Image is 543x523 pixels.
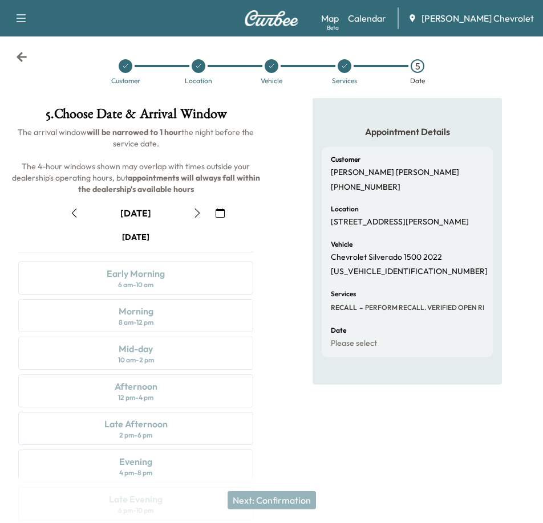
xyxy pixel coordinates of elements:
h6: Customer [331,156,360,163]
div: Back [16,51,27,63]
p: [US_VEHICLE_IDENTIFICATION_NUMBER] [331,267,488,277]
div: [DATE] [120,207,151,219]
div: Location [185,77,212,84]
div: Beta [327,23,339,32]
span: The arrival window the night before the service date. The 4-hour windows shown may overlap with t... [12,127,262,194]
a: MapBeta [321,11,339,25]
a: Calendar [348,11,386,25]
div: Date [410,77,425,84]
div: 5 [411,59,424,73]
div: Vehicle [261,77,282,84]
div: Customer [111,77,140,84]
p: [PHONE_NUMBER] [331,182,400,193]
p: Please select [331,338,377,349]
p: [PERSON_NAME] [PERSON_NAME] [331,167,459,178]
b: appointments will always fall within the dealership's available hours [78,173,262,194]
h6: Date [331,327,346,334]
h6: Location [331,206,359,213]
span: [PERSON_NAME] Chevrolet [422,11,534,25]
img: Curbee Logo [244,10,299,26]
b: will be narrowed to 1 hour [87,127,181,137]
h6: Services [331,291,356,297]
div: [DATE] [122,231,149,243]
span: RECALL [331,303,357,312]
span: PERFORM RECALL. VERIFIED OPEN RECALL: [363,303,505,312]
div: Services [332,77,357,84]
p: [STREET_ADDRESS][PERSON_NAME] [331,217,469,227]
h6: Vehicle [331,241,352,248]
p: Chevrolet Silverado 1500 2022 [331,252,442,263]
h5: Appointment Details [322,125,493,138]
span: - [357,302,363,313]
h1: 5 . Choose Date & Arrival Window [9,107,262,126]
